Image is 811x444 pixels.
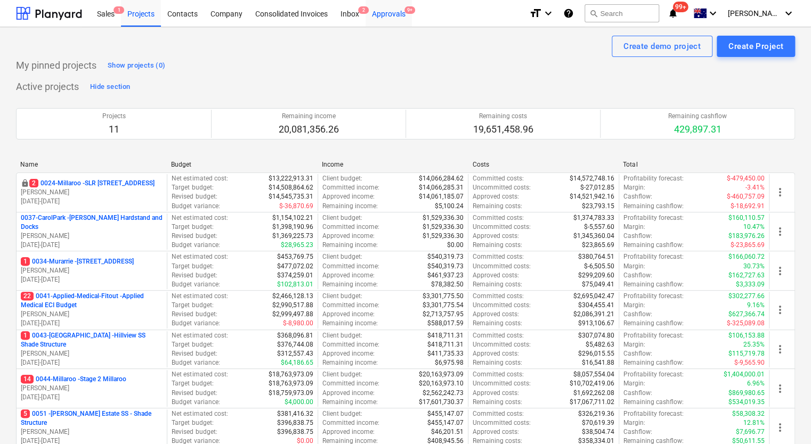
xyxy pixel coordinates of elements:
p: $3,333.09 [736,280,765,289]
p: $23,793.15 [582,202,614,211]
p: $-27,012.85 [580,183,614,192]
p: [PERSON_NAME] [21,232,163,241]
p: Budget variance : [172,241,220,250]
i: keyboard_arrow_down [782,7,795,20]
p: $10,702,419.06 [570,379,614,388]
p: Remaining costs : [473,280,522,289]
div: Name [20,161,163,168]
p: Committed costs : [473,409,524,418]
p: Net estimated cost : [172,252,228,261]
p: $102,813.01 [277,280,313,289]
p: [PERSON_NAME] [21,310,163,319]
p: Budget variance : [172,319,220,328]
span: 99+ [673,2,688,12]
p: $75,049.41 [582,280,614,289]
p: Remaining cashflow : [623,241,684,250]
i: format_size [529,7,542,20]
span: 1 [113,6,124,14]
p: Margin : [623,183,645,192]
p: Revised budget : [172,389,217,398]
p: Margin : [623,223,645,232]
p: $58,308.32 [732,409,765,418]
p: Remaining income : [322,319,378,328]
p: $2,562,242.73 [423,389,464,398]
p: 0037-CarolPark - [PERSON_NAME] Hardstand and Docks [21,213,163,232]
button: Create demo project [612,36,712,57]
p: [DATE] - [DATE] [21,241,163,250]
span: 22 [21,292,34,300]
p: Remaining income : [322,280,378,289]
p: 9.16% [747,301,765,310]
p: Approved costs : [473,310,519,319]
p: $3,301,775.54 [423,301,464,310]
p: $477,072.02 [277,262,313,271]
p: Remaining costs : [473,398,522,407]
i: keyboard_arrow_down [542,7,555,20]
p: Client budget : [322,174,362,183]
p: 429,897.31 [668,123,727,136]
p: Budget variance : [172,398,220,407]
p: Committed income : [322,262,379,271]
p: $14,066,284.62 [419,174,464,183]
p: Profitability forecast : [623,252,684,261]
p: $5,100.24 [435,202,464,211]
p: $1,369,225.73 [272,232,313,241]
p: $1,374,783.33 [573,213,614,223]
div: This project is confidential [21,179,29,188]
p: Approved costs : [473,192,519,201]
p: $-36,870.69 [279,202,313,211]
p: $381,416.32 [277,409,313,418]
div: 140044-Millaroo -Stage 2 Millaroo[PERSON_NAME][DATE]-[DATE] [21,375,163,402]
p: Remaining cashflow : [623,202,684,211]
p: 12.81% [743,418,765,427]
p: Approved income : [322,427,375,437]
p: $70,619.39 [582,418,614,427]
p: $20,163,973.09 [419,370,464,379]
p: Approved income : [322,389,375,398]
p: Uncommitted costs : [473,223,531,232]
p: $-18,692.91 [731,202,765,211]
div: Budget [171,161,313,168]
p: Revised budget : [172,427,217,437]
p: Remaining cashflow : [623,280,684,289]
p: $162,727.63 [728,271,765,280]
p: Committed costs : [473,252,524,261]
p: Net estimated cost : [172,370,228,379]
p: $14,066,285.31 [419,183,464,192]
span: 1 [21,257,30,266]
p: Committed costs : [473,331,524,340]
p: Budget variance : [172,358,220,367]
p: Approved costs : [473,271,519,280]
p: Margin : [623,340,645,349]
p: $17,067,711.02 [570,398,614,407]
p: $374,259.01 [277,271,313,280]
button: Search [585,4,659,22]
span: more_vert [774,382,786,395]
p: Remaining costs : [473,319,522,328]
p: Uncommitted costs : [473,418,531,427]
p: Approved income : [322,349,375,358]
p: Remaining income [279,112,339,121]
p: $2,990,517.88 [272,301,313,310]
p: Target budget : [172,340,213,349]
i: keyboard_arrow_down [707,7,719,20]
p: Remaining costs : [473,202,522,211]
p: $-460,757.09 [727,192,765,201]
p: Profitability forecast : [623,213,684,223]
div: Costs [472,161,614,168]
p: Revised budget : [172,232,217,241]
p: Target budget : [172,379,213,388]
p: $376,744.08 [277,340,313,349]
div: Create Project [728,39,783,53]
p: Remaining costs : [473,241,522,250]
p: Committed costs : [473,292,524,301]
p: $2,466,128.13 [272,292,313,301]
p: $455,147.07 [427,418,464,427]
p: 11 [102,123,126,136]
p: Net estimated cost : [172,409,228,418]
p: [DATE] - [DATE] [21,319,163,328]
div: Show projects (0) [108,60,165,72]
p: 0043-[GEOGRAPHIC_DATA] - Hillview SS Shade Structure [21,331,163,349]
p: Remaining costs : [473,358,522,367]
p: $-8,980.00 [283,319,313,328]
